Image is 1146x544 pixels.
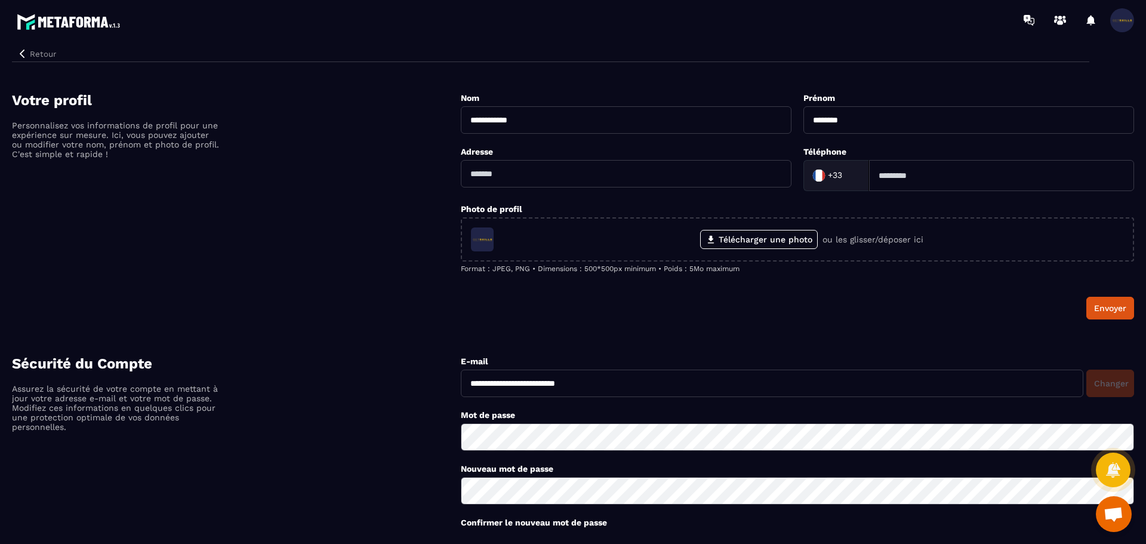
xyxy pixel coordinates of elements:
label: Téléphone [803,147,846,156]
img: Country Flag [807,164,831,188]
div: Search for option [803,160,869,191]
h4: Votre profil [12,92,461,109]
img: logo [17,11,124,33]
label: Confirmer le nouveau mot de passe [461,518,607,527]
label: Nom [461,93,479,103]
label: Photo de profil [461,204,522,214]
input: Search for option [845,167,857,185]
p: Personnalisez vos informations de profil pour une expérience sur mesure. Ici, vous pouvez ajouter... [12,121,221,159]
label: Prénom [803,93,835,103]
label: Télécharger une photo [700,230,818,249]
p: ou les glisser/déposer ici [822,235,923,244]
div: Ouvrir le chat [1096,496,1132,532]
label: E-mail [461,356,488,366]
span: +33 [828,170,842,182]
label: Mot de passe [461,410,515,420]
label: Adresse [461,147,493,156]
p: Assurez la sécurité de votre compte en mettant à jour votre adresse e-mail et votre mot de passe.... [12,384,221,432]
p: Format : JPEG, PNG • Dimensions : 500*500px minimum • Poids : 5Mo maximum [461,265,1134,273]
h4: Sécurité du Compte [12,355,461,372]
button: Envoyer [1086,297,1134,319]
label: Nouveau mot de passe [461,464,553,474]
button: Retour [12,46,61,62]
